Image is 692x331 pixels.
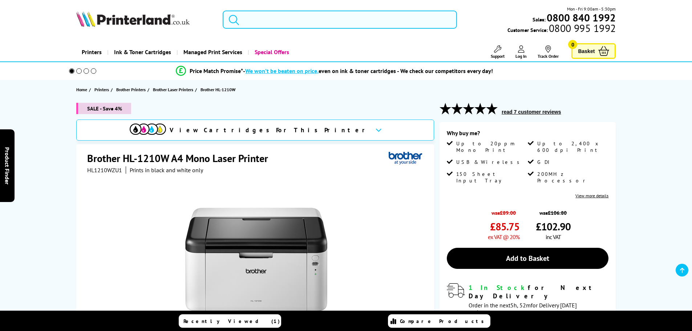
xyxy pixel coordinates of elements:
strike: £89.00 [500,209,516,216]
span: Home [76,86,87,93]
h1: Brother HL-1210W A4 Mono Laser Printer [87,152,275,165]
span: Price Match Promise* [190,67,243,74]
span: Customer Service: [507,25,616,33]
div: Why buy me? [447,129,608,140]
span: View Cartridges For This Printer [170,126,369,134]
a: Compare Products [388,314,490,328]
span: HL1210WZU1 [87,166,122,174]
span: Brother Printers [116,86,146,93]
img: Brother [389,152,422,165]
img: View Cartridges [130,124,166,135]
span: Up to 20ppm Mono Print [456,140,526,153]
a: Brother Printers [116,86,147,93]
span: was [536,206,571,216]
span: Order in the next for Delivery [DATE] 07 October! [469,302,577,317]
span: We won’t be beaten on price, [245,67,319,74]
b: 0800 840 1992 [547,11,616,24]
span: inc VAT [546,233,561,241]
div: modal_delivery [447,283,608,317]
img: Brother HL-1210W [185,188,327,331]
span: SALE - Save 4% [76,103,131,114]
span: 0 [568,40,577,49]
a: 0800 840 1992 [546,14,616,21]
a: Log In [515,45,527,59]
a: Ink & Toner Cartridges [107,43,177,61]
span: £102.90 [536,220,571,233]
span: Printers [94,86,109,93]
a: View more details [575,193,608,198]
span: Brother HL-1210W [201,86,235,93]
span: £85.75 [490,220,519,233]
span: Recently Viewed (1) [183,318,280,324]
span: was [488,206,519,216]
sup: th [475,308,479,315]
span: Compare Products [400,318,488,324]
span: Up to 2,400 x 600 dpi Print [537,140,607,153]
a: Brother HL-1210W [201,86,237,93]
span: ex VAT @ 20% [488,233,519,241]
a: Home [76,86,89,93]
a: Brother Laser Printers [153,86,195,93]
button: read 7 customer reviews [499,109,563,115]
a: Basket 0 [571,43,616,59]
a: Printers [94,86,111,93]
a: Support [491,45,505,59]
span: 150 Sheet Input Tray [456,171,526,184]
a: Add to Basket [447,248,608,269]
a: Managed Print Services [177,43,248,61]
img: Printerland Logo [76,11,190,27]
a: Printers [76,43,107,61]
span: Product Finder [4,147,11,184]
a: Printerland Logo [76,11,214,28]
i: Prints in black and white only [130,166,203,174]
span: USB & Wireless [456,159,523,165]
a: Track Order [538,45,559,59]
span: Log In [515,53,527,59]
span: Brother Laser Printers [153,86,193,93]
span: Mon - Fri 9:00am - 5:30pm [567,5,616,12]
span: 1 In Stock [469,283,528,292]
span: Basket [578,46,595,56]
a: Special Offers [248,43,295,61]
a: Recently Viewed (1) [179,314,281,328]
span: 200MHz Processor [537,171,607,184]
span: 5h, 52m [510,302,531,309]
li: modal_Promise [59,65,610,77]
strike: £106.80 [548,209,567,216]
span: Sales: [533,16,546,23]
span: Support [491,53,505,59]
span: GDI [537,159,550,165]
div: for Next Day Delivery [469,283,608,300]
span: 0800 995 1992 [548,25,616,32]
div: - even on ink & toner cartridges - We check our competitors every day! [243,67,493,74]
span: Ink & Toner Cartridges [114,43,171,61]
